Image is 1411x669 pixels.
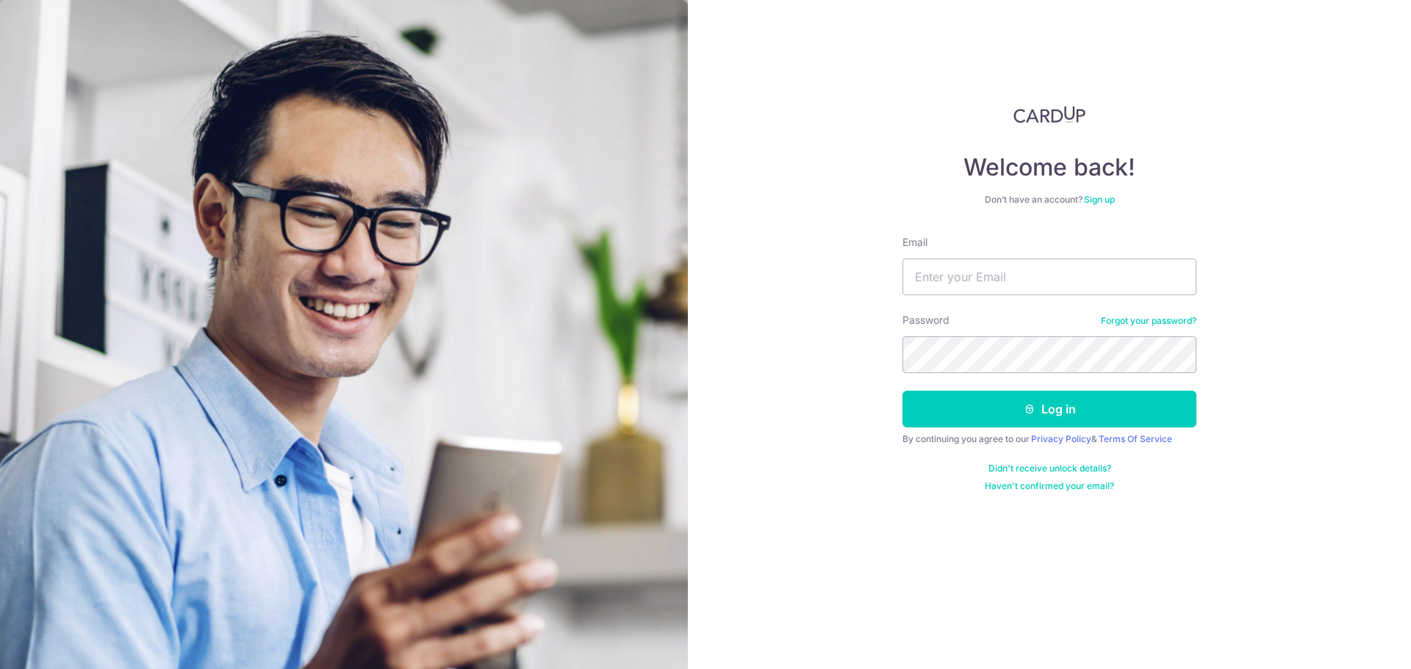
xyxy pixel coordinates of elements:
h4: Welcome back! [902,153,1196,182]
img: CardUp Logo [1013,106,1085,123]
label: Email [902,235,927,250]
a: Didn't receive unlock details? [988,463,1111,474]
a: Terms Of Service [1099,433,1172,444]
div: Don’t have an account? [902,194,1196,206]
a: Haven't confirmed your email? [985,480,1114,492]
div: By continuing you agree to our & [902,433,1196,445]
label: Password [902,313,949,328]
a: Privacy Policy [1031,433,1091,444]
button: Log in [902,391,1196,427]
a: Sign up [1084,194,1115,205]
input: Enter your Email [902,258,1196,295]
a: Forgot your password? [1101,315,1196,327]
